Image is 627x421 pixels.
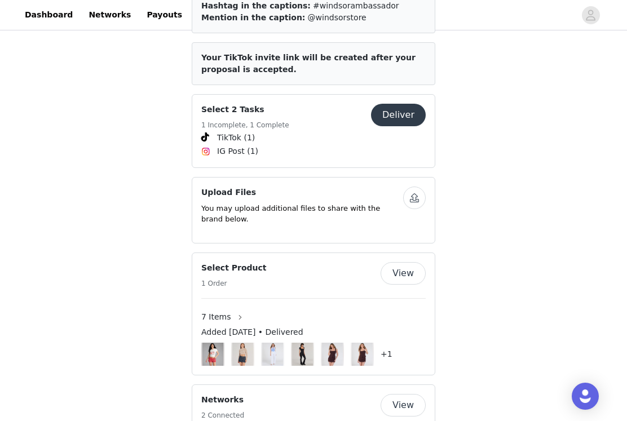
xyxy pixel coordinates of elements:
span: Added [DATE] • Delivered [201,326,303,338]
span: TikTok (1) [217,132,255,144]
h4: Select Product [201,262,267,274]
a: Networks [82,2,138,28]
h4: Select 2 Tasks [201,104,289,116]
h4: Upload Files [201,187,403,198]
img: Set For Perfection Slit Ponte Skort [352,343,372,366]
span: Mention in the caption: [201,13,305,22]
p: You may upload additional files to share with the brand below. [201,203,403,225]
a: Dashboard [18,2,80,28]
span: Your TikTok invite link will be created after your proposal is accepted. [201,53,416,74]
img: Image Background Blur [351,340,374,369]
h4: +1 [381,348,392,360]
span: Hashtag in the captions: [201,1,311,10]
div: avatar [585,6,596,24]
h5: 2 Connected [201,410,244,420]
img: Instagram Icon [201,147,210,156]
img: Cantina Time Crop Graphic Tee [202,343,223,366]
h4: Networks [201,394,244,406]
button: Deliver [371,104,426,126]
span: 7 Items [201,311,231,323]
button: View [381,262,426,285]
img: On The Go High-Rise Crepe Trouser Pants [262,343,282,366]
h5: 1 Incomplete, 1 Complete [201,120,289,130]
img: Image Background Blur [291,340,314,369]
button: View [381,394,426,416]
a: Payouts [140,2,189,28]
img: Set For Perfection Button Ponte Vest [322,343,342,366]
h5: 1 Order [201,278,267,289]
img: Image Background Blur [231,340,254,369]
img: Stylish Strut Seamless Knit Flared Leg Catsuit [292,343,312,366]
span: #windsorambassador [313,1,399,10]
div: Select 2 Tasks [192,94,435,168]
img: Image Background Blur [321,340,344,369]
img: Preppy Fave Striped Knit Turtleneck Top [232,343,253,366]
img: Image Background Blur [201,340,224,369]
span: @windsorstore [308,13,367,22]
div: Open Intercom Messenger [572,383,599,410]
span: IG Post (1) [217,145,258,157]
img: Image Background Blur [261,340,284,369]
div: Select Product [192,252,435,375]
